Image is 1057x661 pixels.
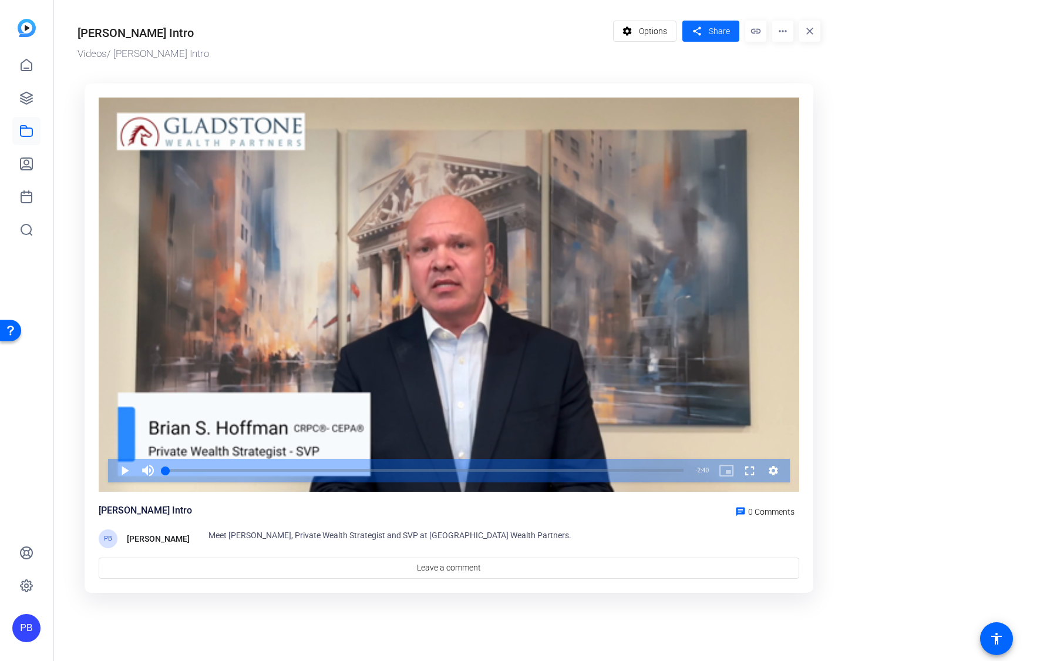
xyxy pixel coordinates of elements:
[127,532,190,546] div: [PERSON_NAME]
[12,614,41,642] div: PB
[748,507,795,516] span: 0 Comments
[738,459,762,482] button: Fullscreen
[639,20,667,42] span: Options
[989,632,1004,646] mat-icon: accessibility
[18,19,36,37] img: blue-gradient.svg
[745,21,766,42] mat-icon: link
[620,20,635,42] mat-icon: settings
[682,21,739,42] button: Share
[417,562,481,574] span: Leave a comment
[695,467,697,474] span: -
[78,24,194,42] div: [PERSON_NAME] Intro
[613,21,677,42] button: Options
[689,24,704,39] mat-icon: share
[208,531,571,540] span: Meet [PERSON_NAME], Private Wealth Strategist and SVP at [GEOGRAPHIC_DATA] Wealth Partners.
[99,504,192,518] div: [PERSON_NAME] Intro
[709,25,730,38] span: Share
[78,46,607,62] div: / [PERSON_NAME] Intro
[166,469,684,472] div: Progress Bar
[698,467,709,474] span: 2:40
[99,558,799,579] a: Leave a comment
[735,506,746,517] mat-icon: chat
[78,48,107,59] a: Videos
[772,21,793,42] mat-icon: more_horiz
[136,459,160,482] button: Mute
[715,459,738,482] button: Picture-in-Picture
[113,459,136,482] button: Play
[99,98,799,492] div: Video Player
[799,21,820,42] mat-icon: close
[99,529,117,548] div: PB
[731,504,799,518] a: 0 Comments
